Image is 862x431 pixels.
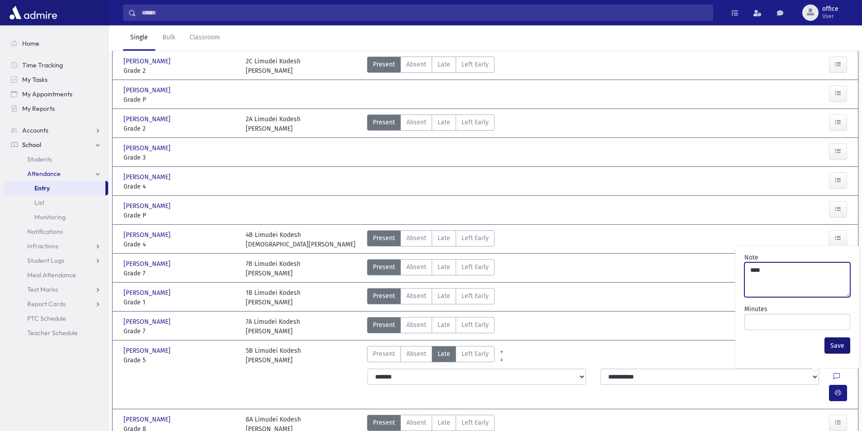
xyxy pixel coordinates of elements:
a: Single [123,25,155,51]
a: Bulk [155,25,182,51]
span: Attendance [27,170,61,178]
div: AttTypes [367,259,495,278]
span: Grade 4 [124,182,237,191]
span: Late [438,349,450,359]
span: School [22,141,41,149]
span: My Reports [22,104,55,113]
div: AttTypes [367,57,495,76]
span: Left Early [462,262,489,272]
span: [PERSON_NAME] [124,415,172,424]
span: Report Cards [27,300,66,308]
span: Absent [406,118,426,127]
span: Grade 4 [124,240,237,249]
span: Present [373,320,395,330]
span: Late [438,118,450,127]
div: AttTypes [367,346,495,365]
span: Present [373,418,395,427]
input: Search [136,5,713,21]
span: Absent [406,418,426,427]
span: Left Early [462,233,489,243]
span: List [34,199,44,207]
span: Grade 7 [124,327,237,336]
span: Absent [406,60,426,69]
div: 5B Limudei Kodesh [PERSON_NAME] [246,346,301,365]
span: Absent [406,262,426,272]
label: Note [744,253,758,262]
span: Present [373,349,395,359]
a: My Tasks [4,72,108,87]
span: Test Marks [27,285,58,294]
div: 2C Limudei Kodesh [PERSON_NAME] [246,57,300,76]
a: Teacher Schedule [4,326,108,340]
a: Classroom [182,25,227,51]
span: Teacher Schedule [27,329,78,337]
span: Grade 2 [124,124,237,133]
a: Test Marks [4,282,108,297]
span: Grade P [124,95,237,104]
span: Left Early [462,349,489,359]
a: My Appointments [4,87,108,101]
span: Late [438,233,450,243]
span: Home [22,39,39,47]
span: [PERSON_NAME] [124,143,172,153]
a: List [4,195,108,210]
div: AttTypes [367,114,495,133]
span: My Appointments [22,90,72,98]
a: Students [4,152,108,166]
a: Report Cards [4,297,108,311]
a: Student Logs [4,253,108,268]
span: Grade 7 [124,269,237,278]
span: [PERSON_NAME] [124,85,172,95]
a: Notifications [4,224,108,239]
span: [PERSON_NAME] [124,230,172,240]
a: Meal Attendance [4,268,108,282]
a: School [4,137,108,152]
span: Meal Attendance [27,271,76,279]
span: Student Logs [27,256,64,265]
span: Entry [34,184,50,192]
span: Left Early [462,60,489,69]
span: [PERSON_NAME] [124,57,172,66]
div: 1B Limudei Kodesh [PERSON_NAME] [246,288,300,307]
div: 2A Limudei Kodesh [PERSON_NAME] [246,114,300,133]
a: PTC Schedule [4,311,108,326]
div: AttTypes [367,317,495,336]
a: Monitoring [4,210,108,224]
span: Late [438,262,450,272]
span: Notifications [27,227,63,236]
span: Present [373,118,395,127]
div: 7A Limudei Kodesh [PERSON_NAME] [246,317,300,336]
span: [PERSON_NAME] [124,288,172,298]
span: Absent [406,320,426,330]
span: Present [373,262,395,272]
span: Present [373,233,395,243]
span: Grade 2 [124,66,237,76]
span: Grade 3 [124,153,237,162]
a: Accounts [4,123,108,137]
a: Time Tracking [4,58,108,72]
span: [PERSON_NAME] [124,114,172,124]
span: Left Early [462,291,489,301]
div: 4B Limudei Kodesh [DEMOGRAPHIC_DATA][PERSON_NAME] [246,230,356,249]
div: AttTypes [367,230,495,249]
span: Monitoring [34,213,66,221]
div: 7B Limudei Kodesh [PERSON_NAME] [246,259,300,278]
span: Left Early [462,118,489,127]
span: Left Early [462,320,489,330]
a: Infractions [4,239,108,253]
button: Save [824,337,850,354]
a: Attendance [4,166,108,181]
span: Infractions [27,242,58,250]
a: My Reports [4,101,108,116]
span: My Tasks [22,76,48,84]
span: User [822,13,838,20]
span: Late [438,418,450,427]
label: Minutes [744,304,767,314]
span: Absent [406,233,426,243]
span: [PERSON_NAME] [124,259,172,269]
span: [PERSON_NAME] [124,201,172,211]
span: [PERSON_NAME] [124,346,172,355]
span: office [822,5,838,13]
span: Grade 5 [124,355,237,365]
img: AdmirePro [7,4,59,22]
